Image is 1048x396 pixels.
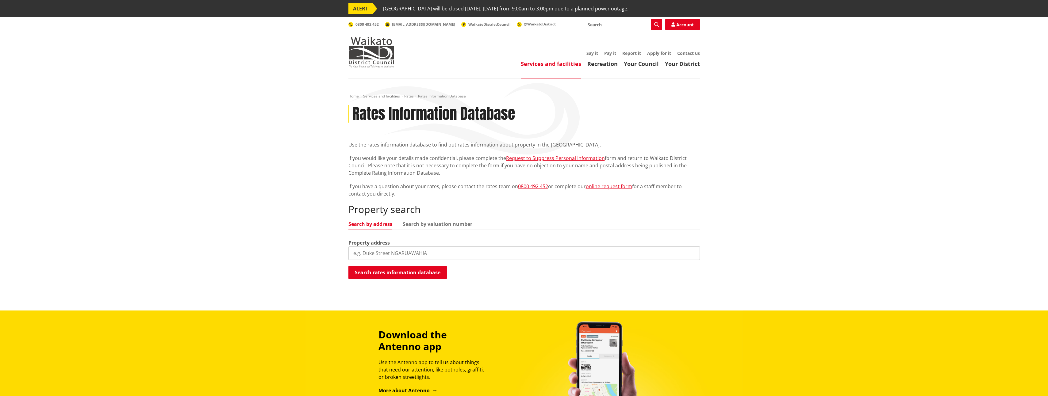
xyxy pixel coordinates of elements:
a: Your District [665,60,700,67]
a: Your Council [624,60,659,67]
h1: Rates Information Database [352,105,515,123]
a: Account [665,19,700,30]
h3: Download the Antenno app [378,329,489,352]
p: Use the rates information database to find out rates information about property in the [GEOGRAPHI... [348,141,700,148]
p: If you would like your details made confidential, please complete the form and return to Waikato ... [348,154,700,177]
span: 0800 492 452 [355,22,379,27]
a: Pay it [604,50,616,56]
a: More about Antenno [378,387,438,394]
a: Search by valuation number [403,222,472,227]
a: online request form [586,183,632,190]
a: Report it [622,50,641,56]
span: [GEOGRAPHIC_DATA] will be closed [DATE], [DATE] from 9:00am to 3:00pm due to a planned power outage. [383,3,628,14]
span: [EMAIL_ADDRESS][DOMAIN_NAME] [392,22,455,27]
span: @WaikatoDistrict [524,21,556,27]
a: Services and facilities [363,93,400,99]
h2: Property search [348,204,700,215]
a: Services and facilities [521,60,581,67]
label: Property address [348,239,390,246]
a: Home [348,93,359,99]
p: If you have a question about your rates, please contact the rates team on or complete our for a s... [348,183,700,197]
button: Search rates information database [348,266,447,279]
a: WaikatoDistrictCouncil [461,22,511,27]
a: 0800 492 452 [518,183,548,190]
input: Search input [584,19,662,30]
p: Use the Antenno app to tell us about things that need our attention, like potholes, graffiti, or ... [378,359,489,381]
a: Recreation [587,60,618,67]
a: 0800 492 452 [348,22,379,27]
nav: breadcrumb [348,94,700,99]
input: e.g. Duke Street NGARUAWAHIA [348,246,700,260]
a: Search by address [348,222,392,227]
a: Request to Suppress Personal Information [506,155,605,162]
a: @WaikatoDistrict [517,21,556,27]
a: Apply for it [647,50,671,56]
span: Rates Information Database [418,93,466,99]
a: Contact us [677,50,700,56]
span: WaikatoDistrictCouncil [468,22,511,27]
span: ALERT [348,3,373,14]
img: Waikato District Council - Te Kaunihera aa Takiwaa o Waikato [348,37,394,67]
a: Rates [404,93,414,99]
a: [EMAIL_ADDRESS][DOMAIN_NAME] [385,22,455,27]
a: Say it [586,50,598,56]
